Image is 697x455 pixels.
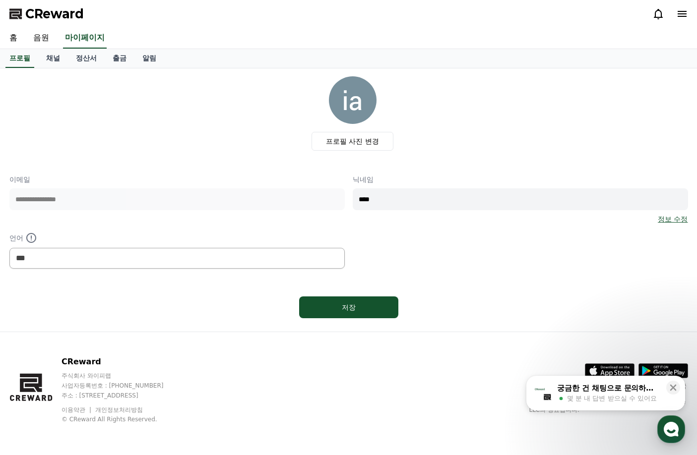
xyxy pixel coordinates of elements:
[319,302,379,312] div: 저장
[95,406,143,413] a: 개인정보처리방침
[62,392,183,399] p: 주소 : [STREET_ADDRESS]
[62,415,183,423] p: © CReward All Rights Reserved.
[63,28,107,49] a: 마이페이지
[5,49,34,68] a: 프로필
[105,49,134,68] a: 출금
[1,28,25,49] a: 홈
[329,76,377,124] img: profile_image
[128,314,190,339] a: 설정
[353,174,688,184] p: 닉네임
[658,214,688,224] a: 정보 수정
[9,174,345,184] p: 이메일
[9,6,84,22] a: CReward
[153,329,165,337] span: 설정
[65,314,128,339] a: 대화
[62,372,183,380] p: 주식회사 와이피랩
[299,296,398,318] button: 저장
[68,49,105,68] a: 정산서
[31,329,37,337] span: 홈
[25,28,57,49] a: 음원
[91,330,103,338] span: 대화
[312,132,393,151] label: 프로필 사진 변경
[62,356,183,368] p: CReward
[38,49,68,68] a: 채널
[9,232,345,244] p: 언어
[62,382,183,390] p: 사업자등록번호 : [PHONE_NUMBER]
[134,49,164,68] a: 알림
[25,6,84,22] span: CReward
[3,314,65,339] a: 홈
[62,406,93,413] a: 이용약관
